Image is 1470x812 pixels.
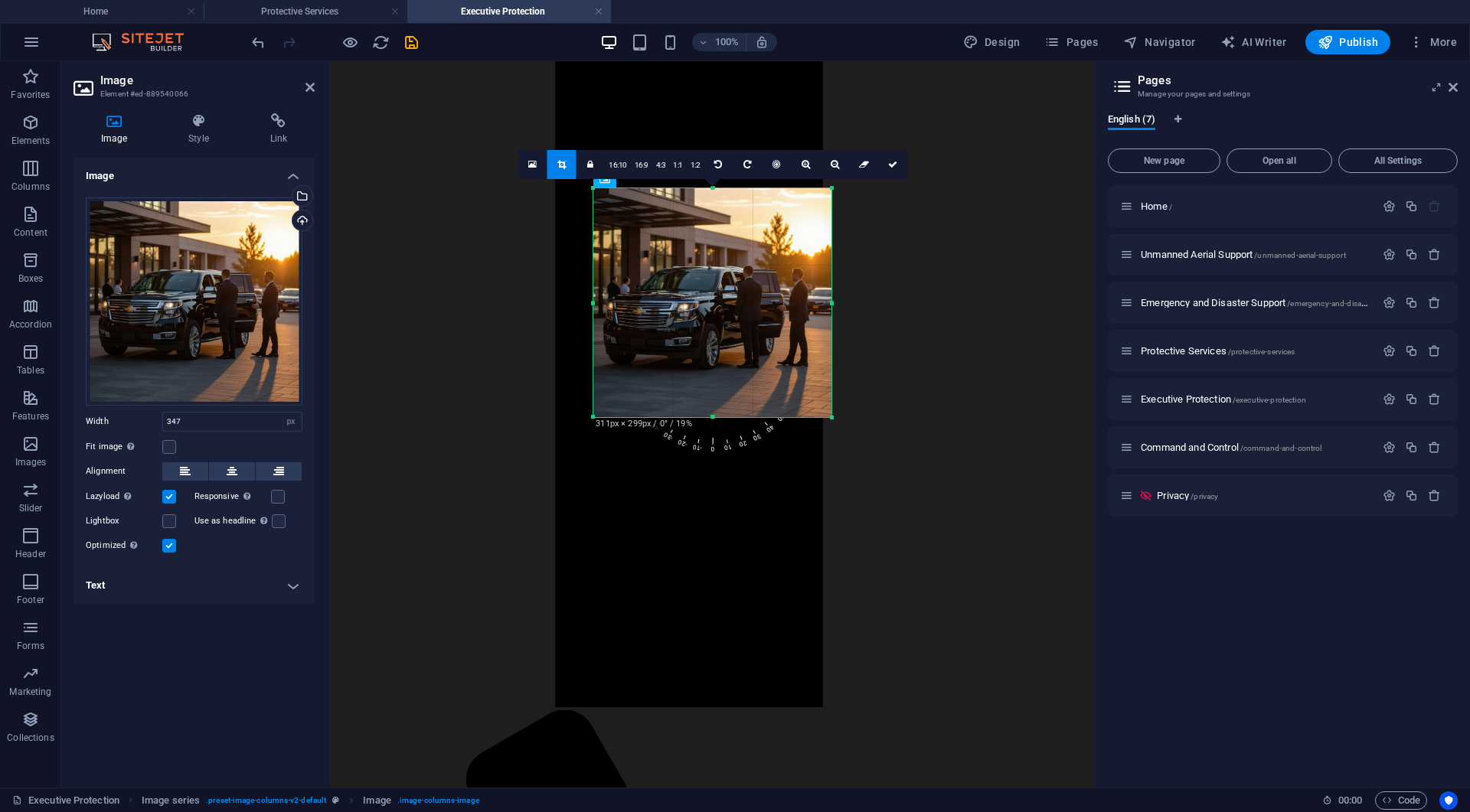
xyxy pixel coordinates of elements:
div: Remove [1428,296,1441,309]
span: /unmanned-aerial-support [1254,251,1345,259]
span: / [1169,203,1172,211]
button: Click here to leave preview mode and continue editing [341,33,359,51]
div: Language Tabs [1108,113,1458,142]
h3: Manage your pages and settings [1138,87,1427,101]
a: 1:2 [687,151,704,180]
span: Click to select. Double-click to edit [363,791,390,810]
button: Design [957,30,1027,54]
span: Design [963,34,1021,50]
div: Duplicate [1405,296,1418,309]
h2: Image [100,73,315,87]
p: Elements [11,135,51,147]
span: /protective-services [1228,347,1295,356]
label: Use as headline [194,512,272,530]
span: Click to select. Double-click to edit [142,791,200,810]
div: Emergency and Disaster Support/emergency-and-disaster-support [1136,298,1375,308]
div: Command and Control/command-and-control [1136,442,1375,452]
div: Duplicate [1405,248,1418,261]
p: Images [15,456,47,468]
h4: Protective Services [204,3,407,20]
i: Reload page [372,34,390,51]
button: undo [249,33,267,51]
nav: breadcrumb [142,791,479,810]
p: Accordion [9,318,52,331]
span: AI Writer [1220,34,1287,50]
div: Duplicate [1405,441,1418,454]
div: Home/ [1136,201,1375,211]
button: reload [371,33,390,51]
p: Footer [17,594,44,606]
label: Responsive [194,488,271,506]
div: Privacy/privacy [1152,491,1375,501]
button: Navigator [1117,30,1202,54]
label: Width [86,417,162,426]
span: Open all [1233,156,1325,165]
p: Boxes [18,272,44,285]
span: Command and Control [1141,442,1321,453]
button: AI Writer [1214,30,1293,54]
div: Remove [1428,344,1441,357]
button: New page [1108,148,1220,173]
h6: Session time [1322,791,1363,810]
a: Reset [849,150,878,179]
span: More [1409,34,1457,50]
div: Settings [1383,393,1396,406]
h2: Pages [1138,73,1458,87]
a: Select files from the file manager, stock photos, or upload file(s) [518,150,547,179]
div: Settings [1383,296,1396,309]
div: Unmanned Aerial Support/unmanned-aerial-support [1136,249,1375,259]
div: Remove [1428,248,1441,261]
button: Publish [1305,30,1390,54]
i: This element is a customizable preset [332,796,339,804]
a: Click to cancel selection. Double-click to open Pages [12,791,119,810]
span: /executive-protection [1233,396,1306,404]
span: /command-and-control [1240,444,1322,452]
p: Marketing [9,686,51,698]
i: On resize automatically adjust zoom level to fit chosen device. [755,35,769,49]
span: : [1349,794,1351,806]
button: Open all [1227,148,1332,173]
span: Click to open page [1141,201,1172,212]
button: All Settings [1338,148,1458,173]
h4: Style [161,113,242,145]
div: Protective Services/protective-services [1136,346,1375,356]
p: Columns [11,181,50,193]
label: Optimized [86,536,162,555]
div: pfsg_EP_v1-gigapixel-highfidelityv2-2x-AWmuw7ZyPZUPjPKyyXhJ4g.jpg [86,197,302,406]
div: Duplicate [1405,200,1418,213]
p: Content [14,227,47,239]
span: Navigator [1123,34,1196,50]
div: The startpage cannot be deleted [1428,200,1441,213]
h4: Image [73,113,161,145]
label: Lazyload [86,488,162,506]
div: Remove [1428,441,1441,454]
span: 00 00 [1338,791,1362,810]
h3: Element #ed-889540066 [100,87,284,101]
i: Undo: Change image (Ctrl+Z) [250,34,267,51]
button: Usercentrics [1439,791,1458,810]
span: All Settings [1345,156,1451,165]
span: Emergency and Disaster Support [1141,297,1404,308]
label: Lightbox [86,512,162,530]
div: Remove [1428,489,1441,502]
span: Executive Protection [1141,393,1306,405]
a: 4:3 [652,151,670,180]
a: Keep aspect ratio [576,150,605,179]
span: . image-columns-image [397,791,479,810]
p: Features [12,410,49,422]
span: Unmanned Aerial Support [1141,249,1346,260]
div: Duplicate [1405,344,1418,357]
div: Settings [1383,441,1396,454]
span: /privacy [1191,492,1218,501]
span: Pages [1044,34,1098,50]
div: Duplicate [1405,393,1418,406]
button: Code [1375,791,1427,810]
div: Settings [1383,248,1396,261]
p: Forms [17,640,44,652]
h4: Executive Protection [407,3,611,20]
a: 1:1 [669,151,687,180]
i: Save (Ctrl+S) [403,34,420,51]
h4: Text [73,567,315,604]
span: New page [1115,156,1214,165]
button: 100% [692,33,746,51]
